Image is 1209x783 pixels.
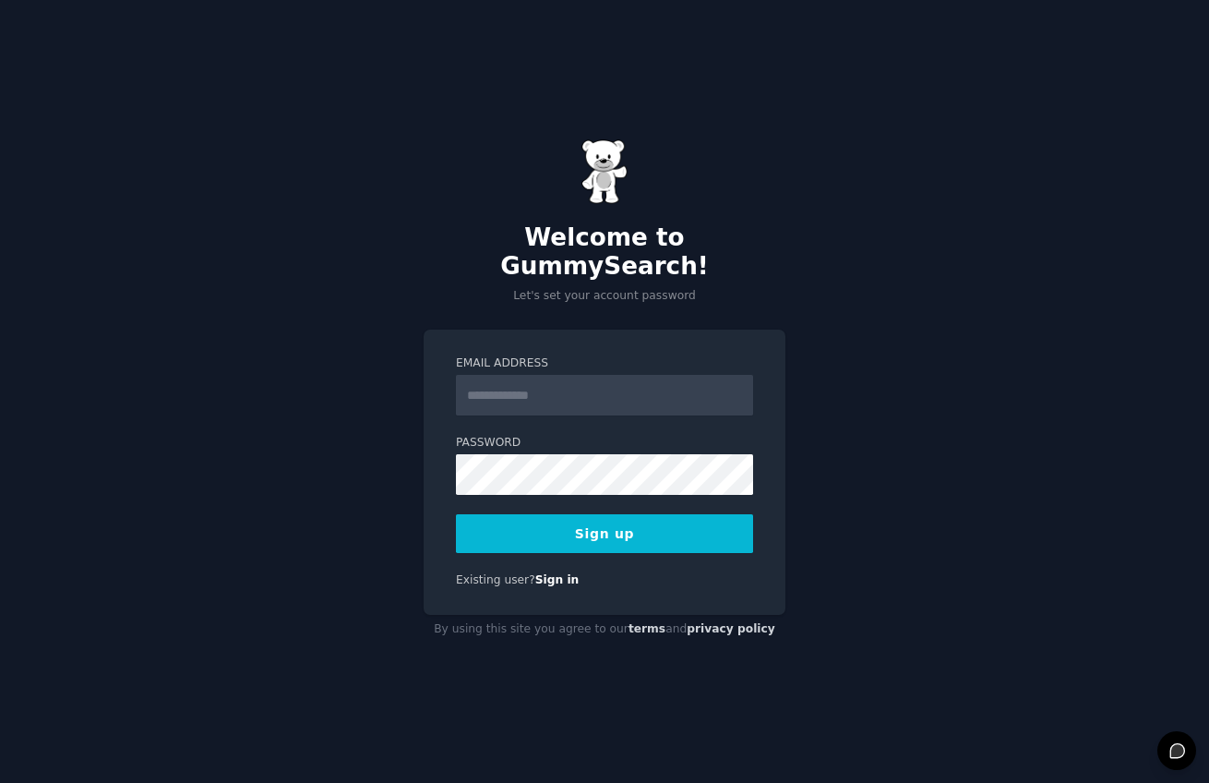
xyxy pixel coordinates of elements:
[535,573,580,586] a: Sign in
[456,514,753,553] button: Sign up
[581,139,628,204] img: Gummy Bear
[687,622,775,635] a: privacy policy
[424,288,785,305] p: Let's set your account password
[424,223,785,282] h2: Welcome to GummySearch!
[424,615,785,644] div: By using this site you agree to our and
[628,622,665,635] a: terms
[456,573,535,586] span: Existing user?
[456,435,753,452] label: Password
[456,355,753,372] label: Email Address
